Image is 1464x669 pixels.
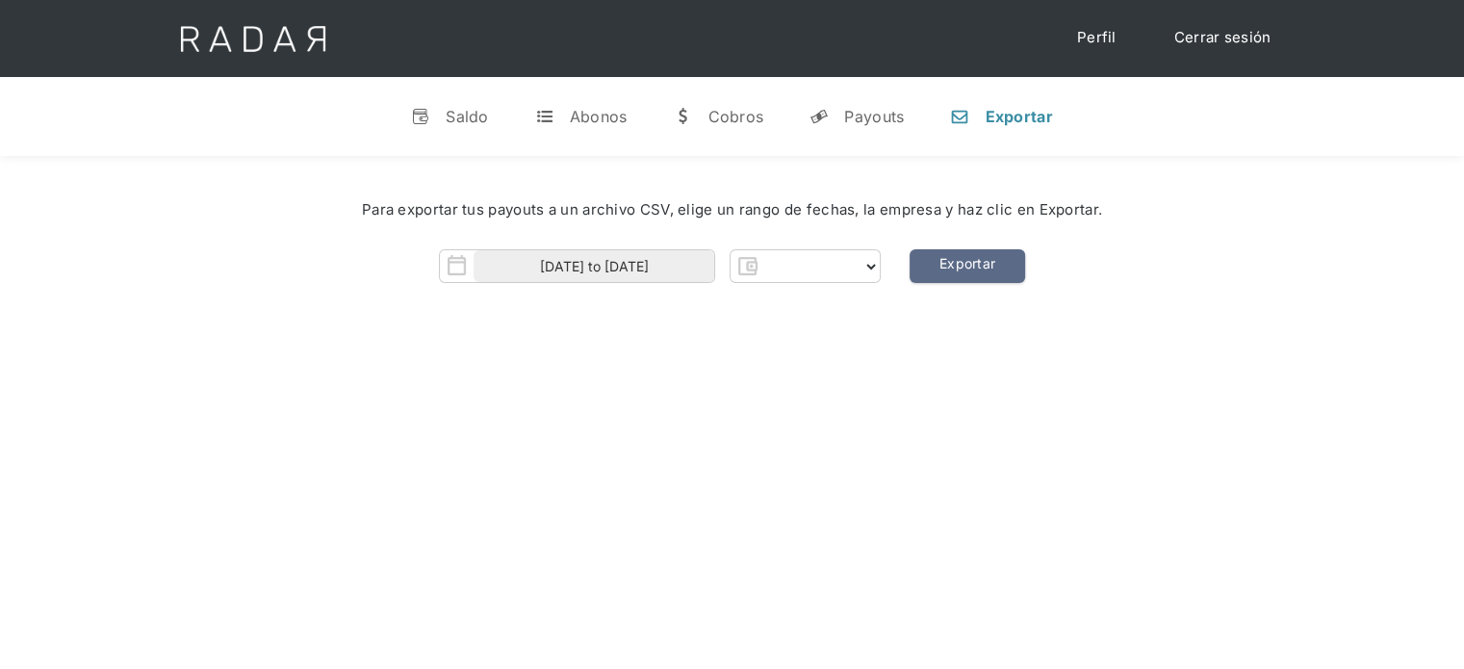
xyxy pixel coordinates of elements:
a: Exportar [910,249,1025,283]
form: Form [439,249,881,283]
div: t [535,107,554,126]
div: Para exportar tus payouts a un archivo CSV, elige un rango de fechas, la empresa y haz clic en Ex... [58,199,1406,221]
div: y [809,107,829,126]
div: w [673,107,692,126]
div: Payouts [844,107,904,126]
a: Perfil [1058,19,1136,57]
div: Cobros [707,107,763,126]
div: Saldo [446,107,489,126]
div: Exportar [985,107,1052,126]
a: Cerrar sesión [1155,19,1291,57]
div: n [950,107,969,126]
div: Abonos [570,107,628,126]
div: v [411,107,430,126]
